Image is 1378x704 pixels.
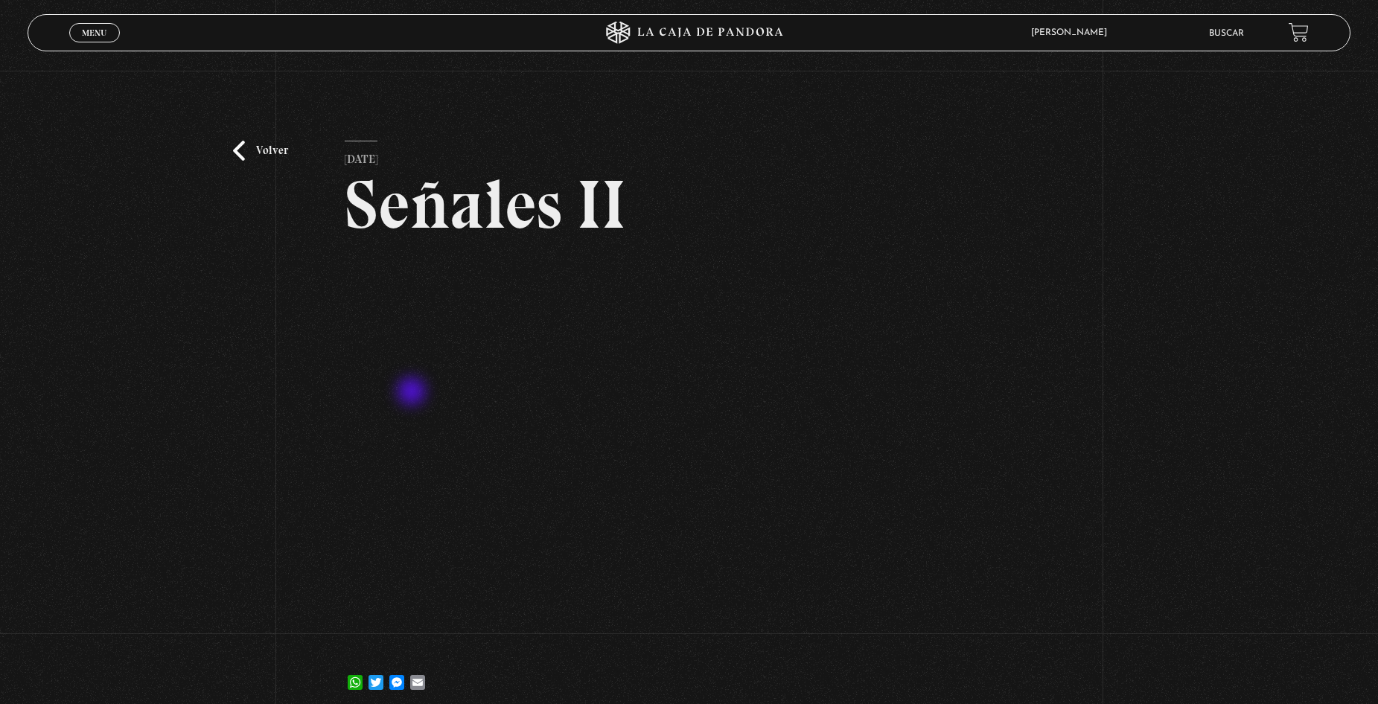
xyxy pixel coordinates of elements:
[1209,29,1244,38] a: Buscar
[1024,28,1122,37] span: [PERSON_NAME]
[386,660,407,690] a: Messenger
[407,660,428,690] a: Email
[345,141,377,170] p: [DATE]
[233,141,288,161] a: Volver
[345,170,1033,239] h2: Señales II
[345,660,366,690] a: WhatsApp
[82,28,106,37] span: Menu
[1289,22,1309,42] a: View your shopping cart
[366,660,386,690] a: Twitter
[77,41,112,51] span: Cerrar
